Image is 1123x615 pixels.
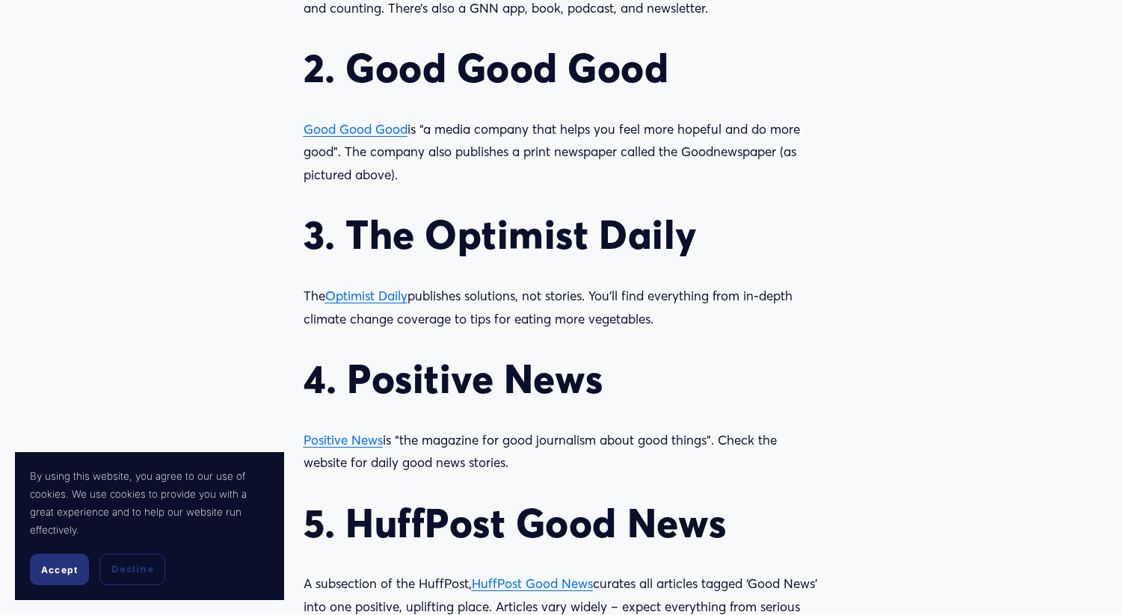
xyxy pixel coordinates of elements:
p: By using this website, you agree to our use of cookies. We use cookies to provide you with a grea... [30,467,269,539]
h2: 4. Positive News [304,356,820,403]
button: Accept [30,554,89,585]
h2: 5. HuffPost Good News [304,500,820,547]
span: Decline [111,563,153,576]
a: Good Good Good [304,121,407,137]
p: is “a media company that helps you feel more hopeful and do more good”. The company also publishe... [304,118,820,187]
h2: 3. The Optimist Daily [304,211,820,259]
button: Decline [99,554,165,585]
section: Cookie banner [15,452,284,600]
p: The publishes solutions, not stories. You’ll find everything from in-depth climate change coverag... [304,285,820,330]
a: Positive News [304,432,383,448]
h2: 2. Good Good Good [304,45,820,92]
span: Accept [41,564,78,575]
a: Optimist Daily [325,288,407,303]
p: is “the magazine for good journalism about good things”. Check the website for daily good news st... [304,429,820,475]
a: HuffPost Good News [472,575,593,591]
